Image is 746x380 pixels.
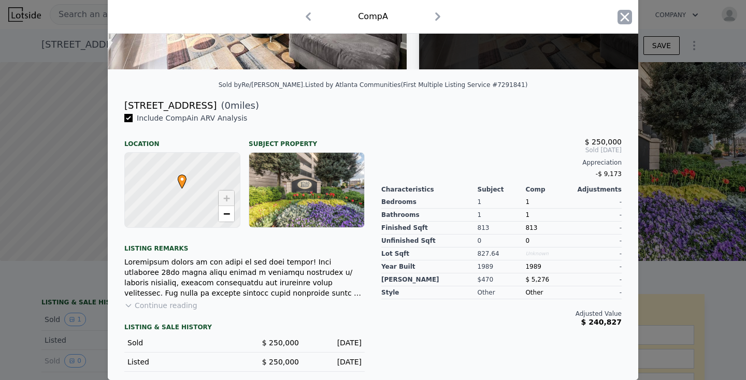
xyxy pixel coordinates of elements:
span: 0 [225,100,231,111]
div: Comp A [358,10,388,23]
div: 827.64 [478,247,526,260]
div: Listed by Atlanta Communities (First Multiple Listing Service #7291841) [305,81,527,89]
div: 1 [478,196,526,209]
div: 0 [478,235,526,247]
span: 0 [525,237,529,244]
span: 813 [525,224,537,231]
div: Bathrooms [381,209,478,222]
a: Zoom in [219,191,234,206]
div: Subject Property [249,131,365,148]
div: Appreciation [381,158,622,167]
span: $ 250,000 [585,138,622,146]
div: Other [525,286,573,299]
div: Unfinished Sqft [381,235,478,247]
div: 1989 [525,260,573,273]
div: Adjustments [573,185,622,194]
div: - [573,247,622,260]
div: - [573,260,622,273]
span: ( miles) [217,98,259,113]
div: - [573,196,622,209]
div: [DATE] [307,357,362,367]
div: Listing remarks [124,236,365,253]
div: 1989 [478,260,526,273]
div: Finished Sqft [381,222,478,235]
div: - [573,209,622,222]
div: - [573,235,622,247]
span: + [223,192,230,204]
div: [STREET_ADDRESS] [124,98,217,113]
div: Adjusted Value [381,310,622,318]
div: Other [478,286,526,299]
button: Continue reading [124,300,197,311]
div: 1 [525,209,573,222]
div: - [573,273,622,286]
div: Lot Sqft [381,247,478,260]
a: Zoom out [219,206,234,222]
div: Sold by Re/[PERSON_NAME] . [219,81,305,89]
div: 813 [478,222,526,235]
div: Characteristics [381,185,478,194]
div: Location [124,131,240,148]
span: − [223,207,230,220]
div: LISTING & SALE HISTORY [124,323,365,333]
span: $ 250,000 [262,358,299,366]
div: • [175,174,181,181]
div: Unknown [525,247,573,260]
span: • [175,171,189,187]
div: Loremipsum dolors am con adipi el sed doei tempor! Inci utlaboree 28do magna aliqu enimad m venia... [124,257,365,298]
span: $ 240,827 [581,318,622,326]
span: Sold [DATE] [381,146,622,154]
div: 1 [478,209,526,222]
div: [PERSON_NAME] [381,273,478,286]
div: $470 [478,273,526,286]
div: Bedrooms [381,196,478,209]
div: [DATE] [307,338,362,348]
div: Sold [127,338,236,348]
span: $ 5,276 [525,276,549,283]
div: Listed [127,357,236,367]
div: - [573,222,622,235]
div: Comp [525,185,573,194]
div: Style [381,286,478,299]
div: Year Built [381,260,478,273]
div: - [573,286,622,299]
div: Subject [478,185,526,194]
span: $ 250,000 [262,339,299,347]
span: Include Comp A in ARV Analysis [133,114,251,122]
span: -$ 9,173 [596,170,622,178]
span: 1 [525,198,529,206]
